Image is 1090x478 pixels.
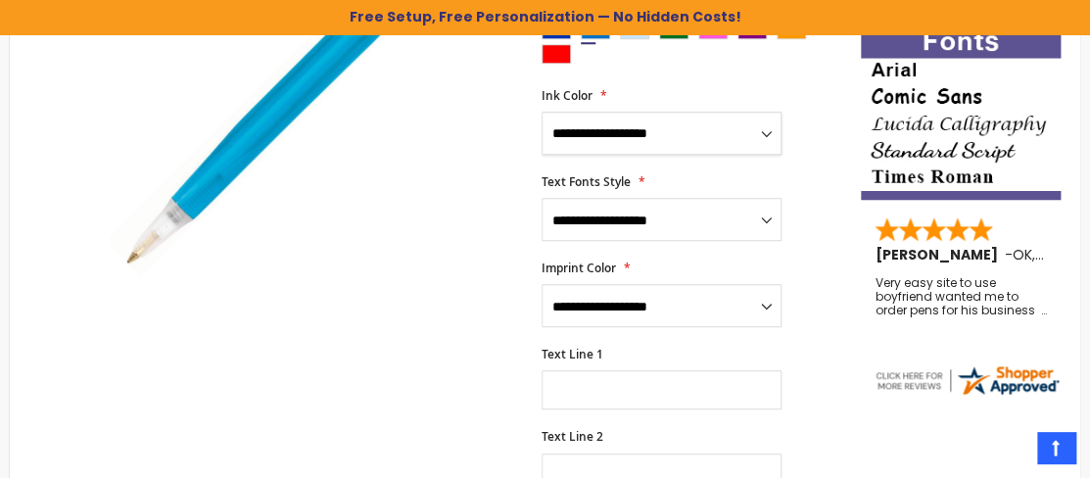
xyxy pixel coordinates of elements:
span: Text Fonts Style [542,173,631,190]
span: Ink Color [542,87,592,104]
span: [PERSON_NAME] [875,245,1004,264]
img: font-personalization-examples [861,24,1061,200]
span: Imprint Color [542,260,616,276]
span: Text Line 2 [542,428,603,445]
span: Text Line 1 [542,346,603,362]
a: 4pens.com certificate URL [873,385,1061,402]
span: OK [1012,245,1031,264]
img: 4pens.com widget logo [873,362,1061,398]
div: Red [542,44,571,64]
div: Very easy site to use boyfriend wanted me to order pens for his business [875,276,1046,318]
iframe: Google Customer Reviews [928,425,1090,478]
